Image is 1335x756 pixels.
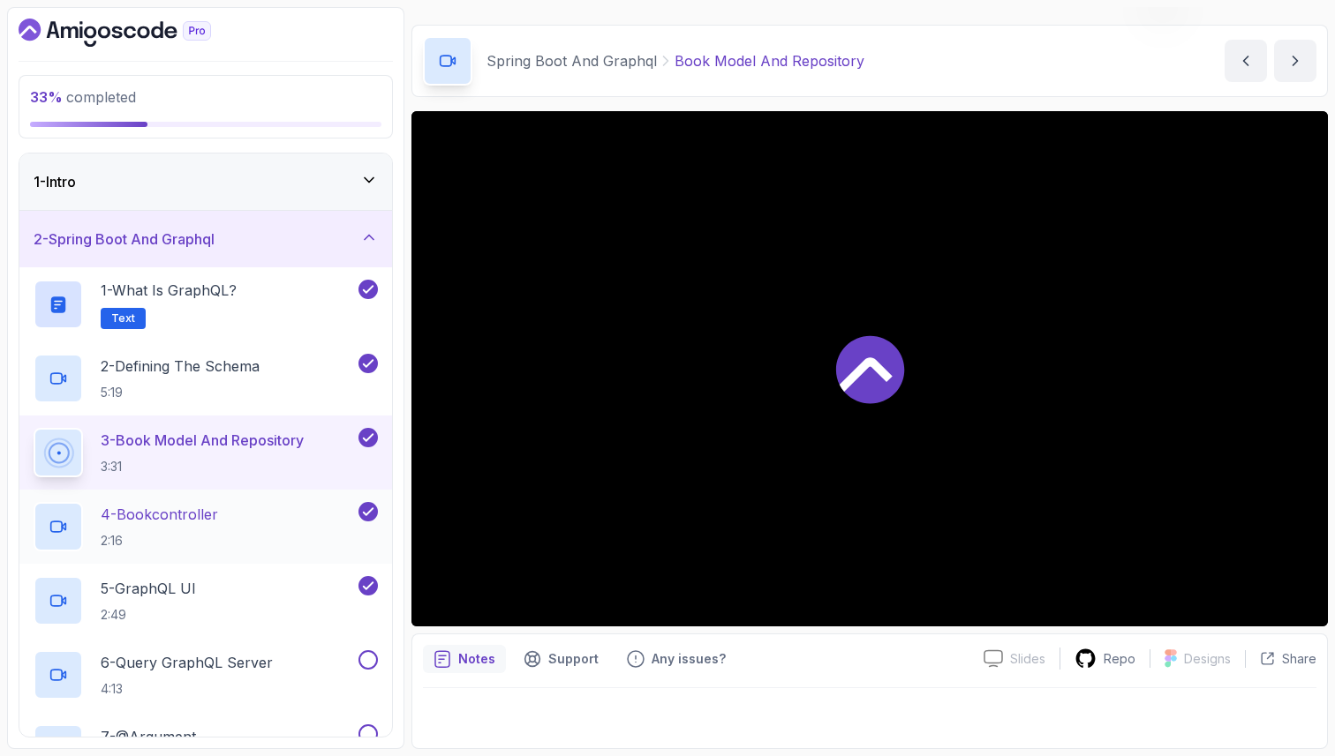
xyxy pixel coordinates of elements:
[34,576,378,625] button: 5-GraphQL UI2:49
[101,726,196,747] p: 7 - @Argument
[423,645,506,673] button: notes button
[101,430,304,451] p: 3 - Book Model And Repository
[19,211,392,267] button: 2-Spring Boot And Graphql
[458,650,495,668] p: Notes
[1184,650,1231,668] p: Designs
[34,228,215,250] h3: 2 - Spring Boot And Graphql
[101,606,196,624] p: 2:49
[486,50,657,71] p: Spring Boot And Graphql
[101,384,260,401] p: 5:19
[101,652,273,673] p: 6 - Query GraphQL Server
[101,532,218,550] p: 2:16
[101,504,218,525] p: 4 - Bookcontroller
[19,19,252,47] a: Dashboard
[1010,650,1045,668] p: Slides
[513,645,609,673] button: Support button
[34,171,76,192] h3: 1 - Intro
[101,680,273,698] p: 4:13
[1060,647,1150,670] a: Repo
[34,280,378,329] button: 1-What is GraphQL?Text
[19,153,392,210] button: 1-Intro
[34,650,378,700] button: 6-Query GraphQL Server4:13
[30,88,136,106] span: completed
[101,578,196,599] p: 5 - GraphQL UI
[34,354,378,403] button: 2-Defining The Schema5:19
[1104,650,1135,668] p: Repo
[1225,40,1267,82] button: previous content
[616,645,736,673] button: Feedback button
[652,650,726,668] p: Any issues?
[1282,650,1316,668] p: Share
[548,650,599,668] p: Support
[1245,650,1316,668] button: Share
[111,311,135,326] span: Text
[675,50,864,71] p: Book Model And Repository
[101,458,304,475] p: 3:31
[1274,40,1316,82] button: next content
[101,356,260,377] p: 2 - Defining The Schema
[34,502,378,551] button: 4-Bookcontroller2:16
[101,280,237,301] p: 1 - What is GraphQL?
[34,428,378,477] button: 3-Book Model And Repository3:31
[30,88,63,106] span: 33 %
